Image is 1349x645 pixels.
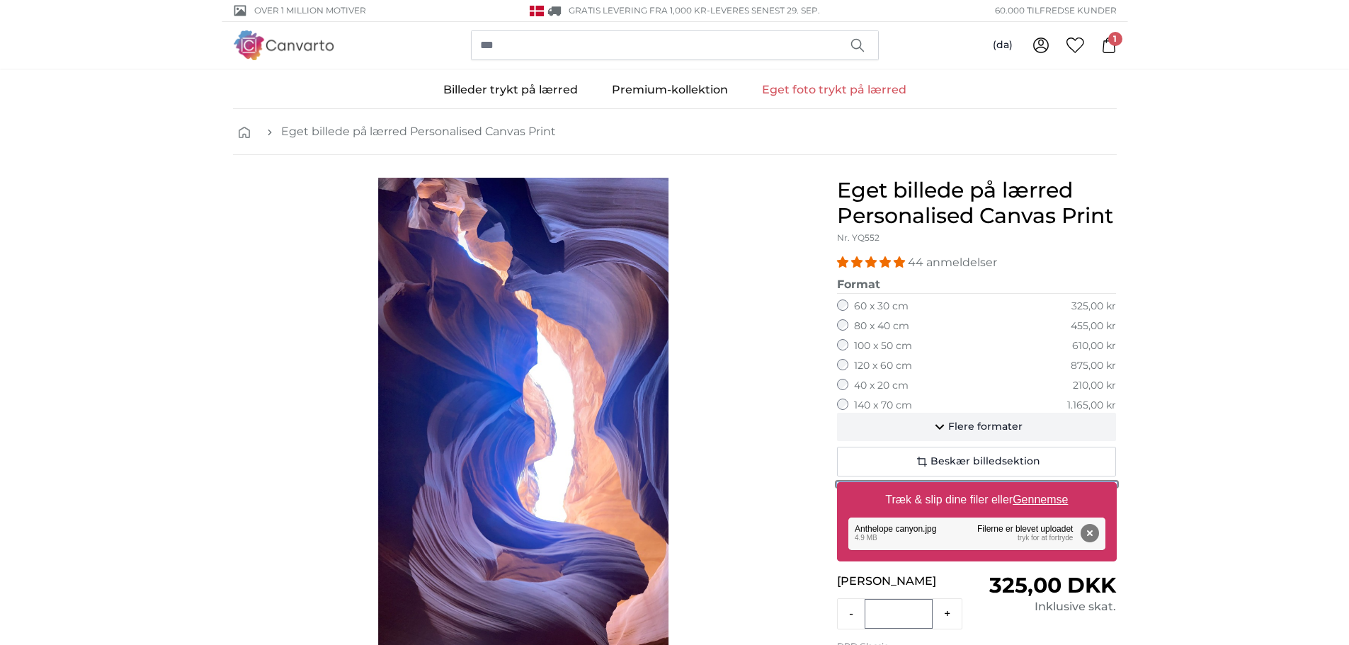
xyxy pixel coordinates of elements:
[837,447,1117,476] button: Beskær billedsektion
[837,256,908,269] span: 4.93 stars
[854,299,909,314] label: 60 x 30 cm
[1071,299,1116,314] div: 325,00 kr
[838,600,865,628] button: -
[426,72,595,108] a: Billeder trykt på lærred
[854,319,909,333] label: 80 x 40 cm
[837,178,1117,229] h1: Eget billede på lærred Personalised Canvas Print
[933,600,962,628] button: +
[854,339,912,353] label: 100 x 50 cm
[254,4,366,17] span: Over 1 million motiver
[995,4,1117,17] span: 60.000 tilfredse kunder
[530,6,544,16] img: Danmark
[880,486,1074,514] label: Træk & slip dine filer eller
[1072,339,1116,353] div: 610,00 kr
[710,5,820,16] span: Leveres senest 29. sep.
[977,598,1116,615] div: Inklusive skat.
[1108,32,1122,46] span: 1
[1067,399,1116,413] div: 1.165,00 kr
[837,232,880,243] span: Nr. YQ552
[854,359,912,373] label: 120 x 60 cm
[1013,493,1068,506] u: Gennemse
[281,123,556,140] a: Eget billede på lærred Personalised Canvas Print
[595,72,745,108] a: Premium-kollektion
[837,573,977,590] p: [PERSON_NAME]
[854,399,912,413] label: 140 x 70 cm
[1073,379,1116,393] div: 210,00 kr
[707,5,820,16] span: -
[854,379,909,393] label: 40 x 20 cm
[837,413,1117,441] button: Flere formater
[233,109,1117,155] nav: breadcrumbs
[569,5,707,16] span: GRATIS Levering fra 1,000 kr
[745,72,923,108] a: Eget foto trykt på lærred
[837,276,1117,294] legend: Format
[930,455,1040,469] span: Beskær billedsektion
[1071,359,1116,373] div: 875,00 kr
[981,33,1024,58] button: (da)
[1071,319,1116,333] div: 455,00 kr
[233,30,335,59] img: Canvarto
[989,572,1116,598] span: 325,00 DKK
[948,420,1023,434] span: Flere formater
[908,256,997,269] span: 44 anmeldelser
